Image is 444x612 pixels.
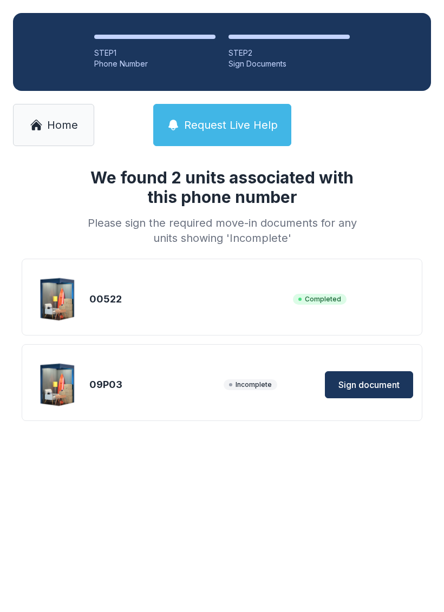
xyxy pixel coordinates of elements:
span: Request Live Help [184,117,278,133]
div: Sign Documents [228,58,350,69]
h1: We found 2 units associated with this phone number [83,168,361,207]
div: Phone Number [94,58,216,69]
span: Incomplete [224,379,277,390]
span: Completed [293,294,347,305]
div: 00522 [89,292,289,307]
div: STEP 1 [94,48,216,58]
span: Sign document [338,378,400,391]
span: Home [47,117,78,133]
div: Please sign the required move-in documents for any units showing 'Incomplete' [83,215,361,246]
div: 09P03 [89,377,219,392]
div: STEP 2 [228,48,350,58]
